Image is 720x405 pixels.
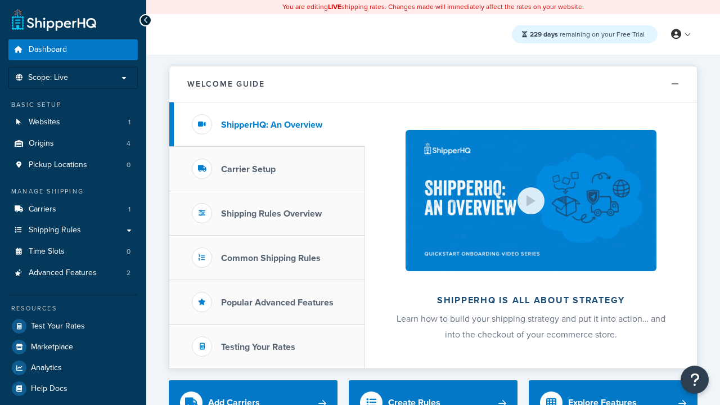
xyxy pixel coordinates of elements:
[31,343,73,352] span: Marketplace
[681,366,709,394] button: Open Resource Center
[31,363,62,373] span: Analytics
[8,100,138,110] div: Basic Setup
[8,155,138,175] a: Pickup Locations0
[29,268,97,278] span: Advanced Features
[8,112,138,133] li: Websites
[31,384,67,394] span: Help Docs
[29,160,87,170] span: Pickup Locations
[8,337,138,357] a: Marketplace
[29,226,81,235] span: Shipping Rules
[127,139,130,148] span: 4
[395,295,667,305] h2: ShipperHQ is all about strategy
[406,130,656,271] img: ShipperHQ is all about strategy
[8,241,138,262] li: Time Slots
[221,164,276,174] h3: Carrier Setup
[29,205,56,214] span: Carriers
[28,73,68,83] span: Scope: Live
[8,133,138,154] li: Origins
[8,39,138,60] a: Dashboard
[328,2,341,12] b: LIVE
[8,241,138,262] a: Time Slots0
[8,379,138,399] a: Help Docs
[8,220,138,241] a: Shipping Rules
[8,316,138,336] a: Test Your Rates
[8,199,138,220] li: Carriers
[8,263,138,283] li: Advanced Features
[530,29,558,39] strong: 229 days
[29,118,60,127] span: Websites
[128,118,130,127] span: 1
[8,263,138,283] a: Advanced Features2
[221,209,322,219] h3: Shipping Rules Overview
[8,304,138,313] div: Resources
[221,298,334,308] h3: Popular Advanced Features
[169,66,697,102] button: Welcome Guide
[31,322,85,331] span: Test Your Rates
[8,112,138,133] a: Websites1
[221,342,295,352] h3: Testing Your Rates
[128,205,130,214] span: 1
[29,45,67,55] span: Dashboard
[29,247,65,256] span: Time Slots
[221,253,321,263] h3: Common Shipping Rules
[8,358,138,378] a: Analytics
[29,139,54,148] span: Origins
[127,247,130,256] span: 0
[8,187,138,196] div: Manage Shipping
[127,268,130,278] span: 2
[397,312,665,341] span: Learn how to build your shipping strategy and put it into action… and into the checkout of your e...
[8,155,138,175] li: Pickup Locations
[8,199,138,220] a: Carriers1
[127,160,130,170] span: 0
[187,80,265,88] h2: Welcome Guide
[221,120,322,130] h3: ShipperHQ: An Overview
[8,133,138,154] a: Origins4
[530,29,645,39] span: remaining on your Free Trial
